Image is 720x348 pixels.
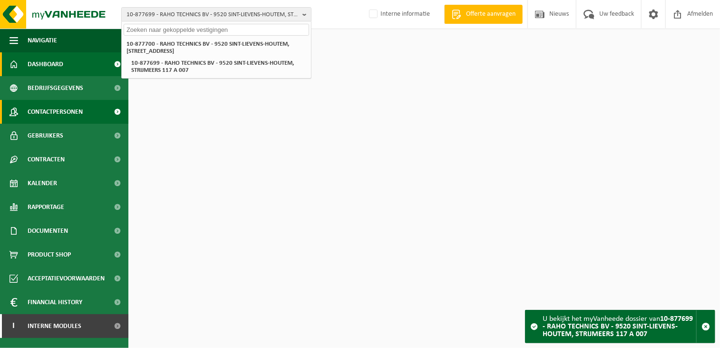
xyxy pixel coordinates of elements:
[28,314,81,338] span: Interne modules
[28,267,105,290] span: Acceptatievoorwaarden
[28,148,65,171] span: Contracten
[28,52,63,76] span: Dashboard
[28,195,64,219] span: Rapportage
[28,290,82,314] span: Financial History
[10,314,18,338] span: I
[28,243,71,267] span: Product Shop
[28,100,83,124] span: Contactpersonen
[126,41,289,54] strong: 10-877700 - RAHO TECHNICS BV - 9520 SINT-LIEVENS-HOUTEM, [STREET_ADDRESS]
[444,5,523,24] a: Offerte aanvragen
[543,310,696,343] div: U bekijkt het myVanheede dossier van
[28,76,83,100] span: Bedrijfsgegevens
[121,7,311,21] button: 10-877699 - RAHO TECHNICS BV - 9520 SINT-LIEVENS-HOUTEM, STRIJMEERS 117 A 007
[124,24,309,36] input: Zoeken naar gekoppelde vestigingen
[367,7,430,21] label: Interne informatie
[543,315,693,338] strong: 10-877699 - RAHO TECHNICS BV - 9520 SINT-LIEVENS-HOUTEM, STRIJMEERS 117 A 007
[28,29,57,52] span: Navigatie
[128,57,309,76] li: 10-877699 - RAHO TECHNICS BV - 9520 SINT-LIEVENS-HOUTEM, STRIJMEERS 117 A 007
[464,10,518,19] span: Offerte aanvragen
[28,219,68,243] span: Documenten
[28,124,63,148] span: Gebruikers
[126,8,299,22] span: 10-877699 - RAHO TECHNICS BV - 9520 SINT-LIEVENS-HOUTEM, STRIJMEERS 117 A 007
[28,171,57,195] span: Kalender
